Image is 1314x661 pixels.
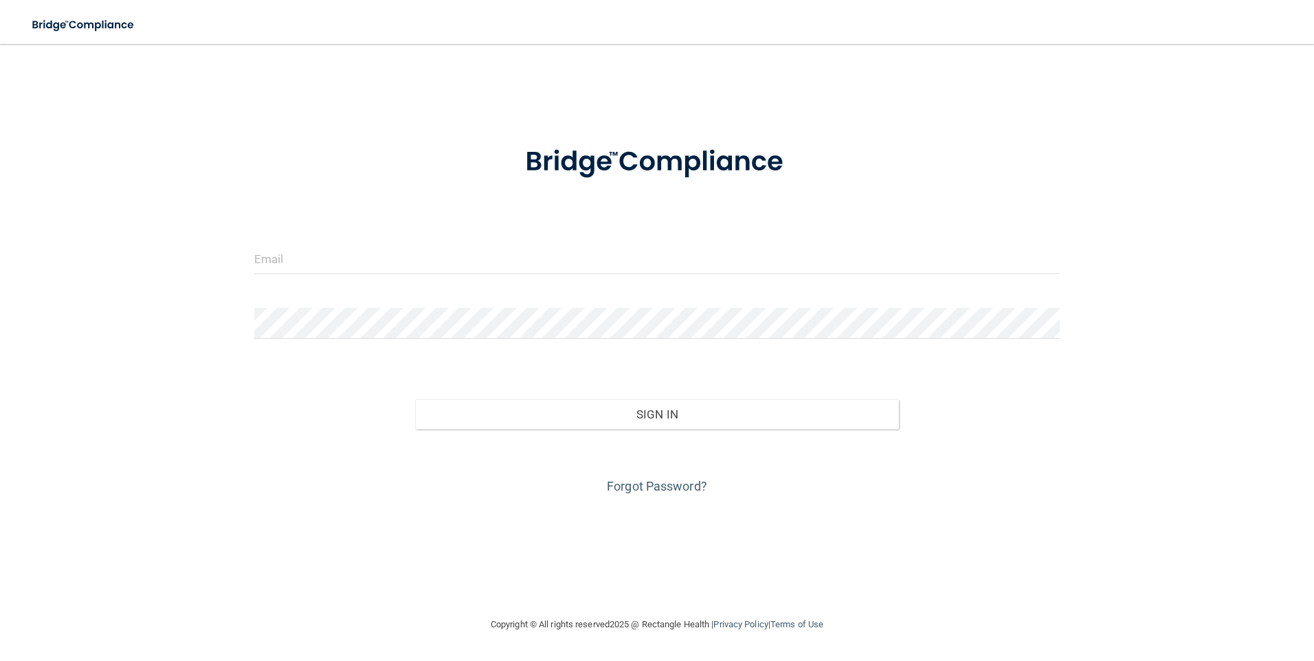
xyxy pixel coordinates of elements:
a: Terms of Use [770,619,823,629]
img: bridge_compliance_login_screen.278c3ca4.svg [21,11,147,39]
img: bridge_compliance_login_screen.278c3ca4.svg [497,126,817,198]
div: Copyright © All rights reserved 2025 @ Rectangle Health | | [406,603,908,647]
a: Privacy Policy [713,619,768,629]
button: Sign In [415,399,899,429]
input: Email [254,243,1060,274]
a: Forgot Password? [607,479,707,493]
